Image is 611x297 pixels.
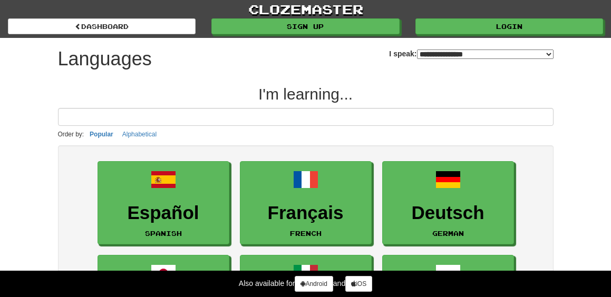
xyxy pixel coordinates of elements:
[145,230,182,237] small: Spanish
[246,203,366,223] h3: Français
[240,161,372,245] a: FrançaisFrench
[86,128,117,140] button: Popular
[295,276,333,292] a: Android
[382,161,514,245] a: DeutschGerman
[388,203,508,223] h3: Deutsch
[58,85,554,103] h2: I'm learning...
[103,203,224,223] h3: Español
[389,48,553,59] label: I speak:
[415,18,603,34] a: Login
[58,48,152,70] h1: Languages
[211,18,399,34] a: Sign up
[58,131,84,138] small: Order by:
[98,161,229,245] a: EspañolSpanish
[119,128,160,140] button: Alphabetical
[417,49,554,59] select: I speak:
[290,230,322,237] small: French
[8,18,196,34] a: dashboard
[345,276,372,292] a: iOS
[432,230,464,237] small: German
